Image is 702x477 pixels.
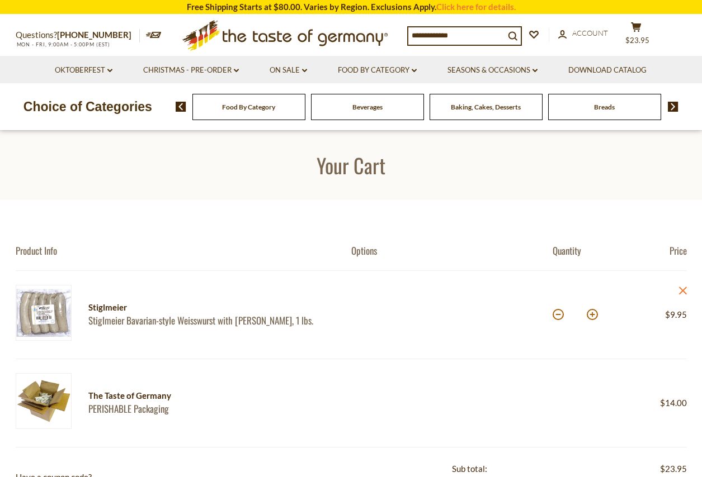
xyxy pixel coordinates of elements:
[660,462,687,476] span: $23.95
[665,309,687,319] span: $9.95
[558,27,608,40] a: Account
[88,389,369,403] div: The Taste of Germany
[436,2,516,12] a: Click here for details.
[572,28,608,37] span: Account
[16,245,351,256] div: Product Info
[668,102,679,112] img: next arrow
[620,245,687,256] div: Price
[88,300,332,314] div: Stiglmeier
[88,403,369,414] a: PERISHABLE Packaging
[143,64,239,77] a: Christmas - PRE-ORDER
[568,64,647,77] a: Download Catalog
[55,64,112,77] a: Oktoberfest
[553,245,620,256] div: Quantity
[620,22,653,50] button: $23.95
[16,373,72,429] img: PERISHABLE Packaging
[351,245,553,256] div: Options
[57,30,131,40] a: [PHONE_NUMBER]
[447,64,538,77] a: Seasons & Occasions
[16,41,111,47] span: MON - FRI, 9:00AM - 5:00PM (EST)
[594,103,615,111] a: Breads
[222,103,275,111] a: Food By Category
[16,28,140,42] p: Questions?
[451,103,521,111] a: Baking, Cakes, Desserts
[452,464,487,474] span: Sub total:
[660,398,687,408] span: $14.00
[352,103,383,111] a: Beverages
[625,36,649,45] span: $23.95
[16,285,72,341] img: Stiglmeier Bavarian-style Weisswurst with Parsley, 1 lbs.
[338,64,417,77] a: Food By Category
[88,314,332,326] a: Stiglmeier Bavarian-style Weisswurst with [PERSON_NAME], 1 lbs.
[270,64,307,77] a: On Sale
[35,152,667,178] h1: Your Cart
[176,102,186,112] img: previous arrow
